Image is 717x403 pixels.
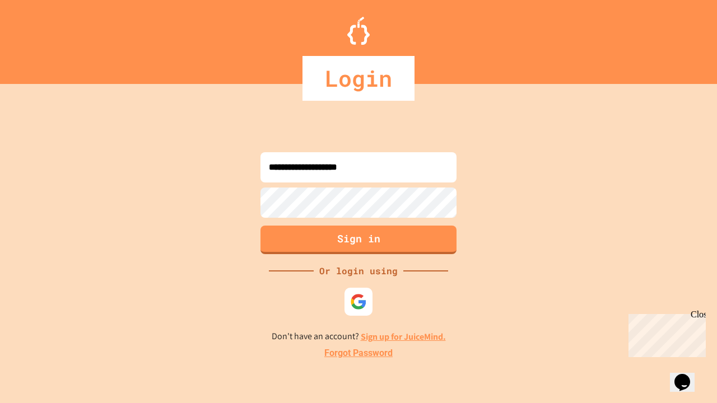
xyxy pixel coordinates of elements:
iframe: chat widget [624,310,706,357]
a: Forgot Password [324,346,393,360]
iframe: chat widget [670,358,706,392]
div: Login [302,56,415,101]
div: Or login using [314,264,403,278]
a: Sign up for JuiceMind. [361,331,446,343]
p: Don't have an account? [272,330,446,344]
img: google-icon.svg [350,293,367,310]
img: Logo.svg [347,17,370,45]
button: Sign in [260,226,457,254]
div: Chat with us now!Close [4,4,77,71]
